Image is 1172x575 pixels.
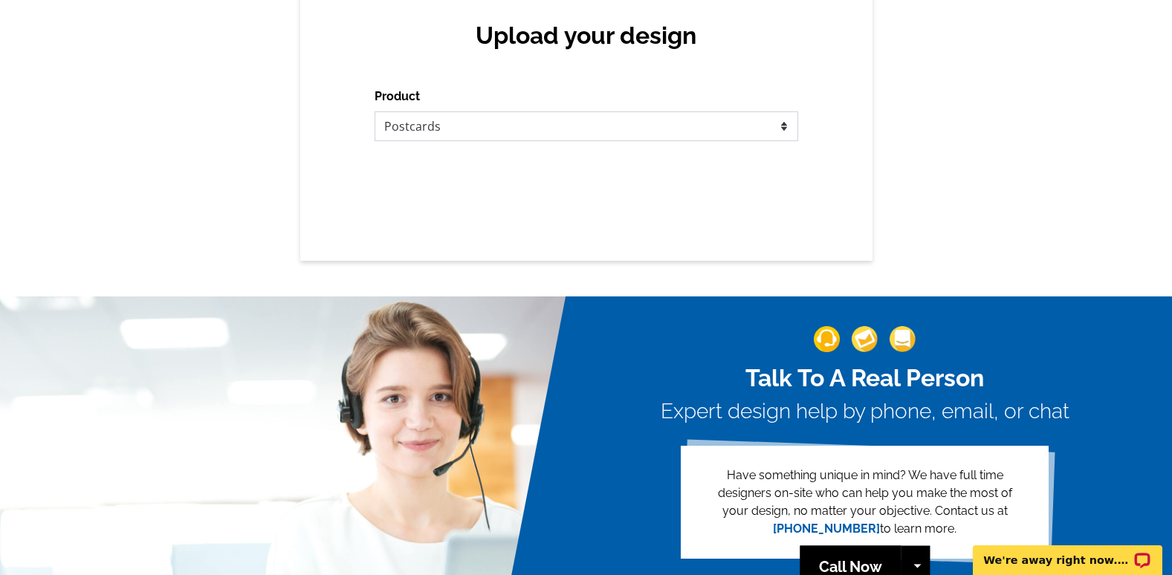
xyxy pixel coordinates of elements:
[661,399,1069,424] h3: Expert design help by phone, email, or chat
[814,326,840,352] img: support-img-1.png
[773,522,880,536] a: [PHONE_NUMBER]
[963,528,1172,575] iframe: LiveChat chat widget
[661,364,1069,392] h2: Talk To A Real Person
[890,326,916,352] img: support-img-3_1.png
[389,22,783,50] h2: Upload your design
[852,326,878,352] img: support-img-2.png
[375,88,420,105] label: Product
[705,467,1025,538] p: Have something unique in mind? We have full time designers on-site who can help you make the most...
